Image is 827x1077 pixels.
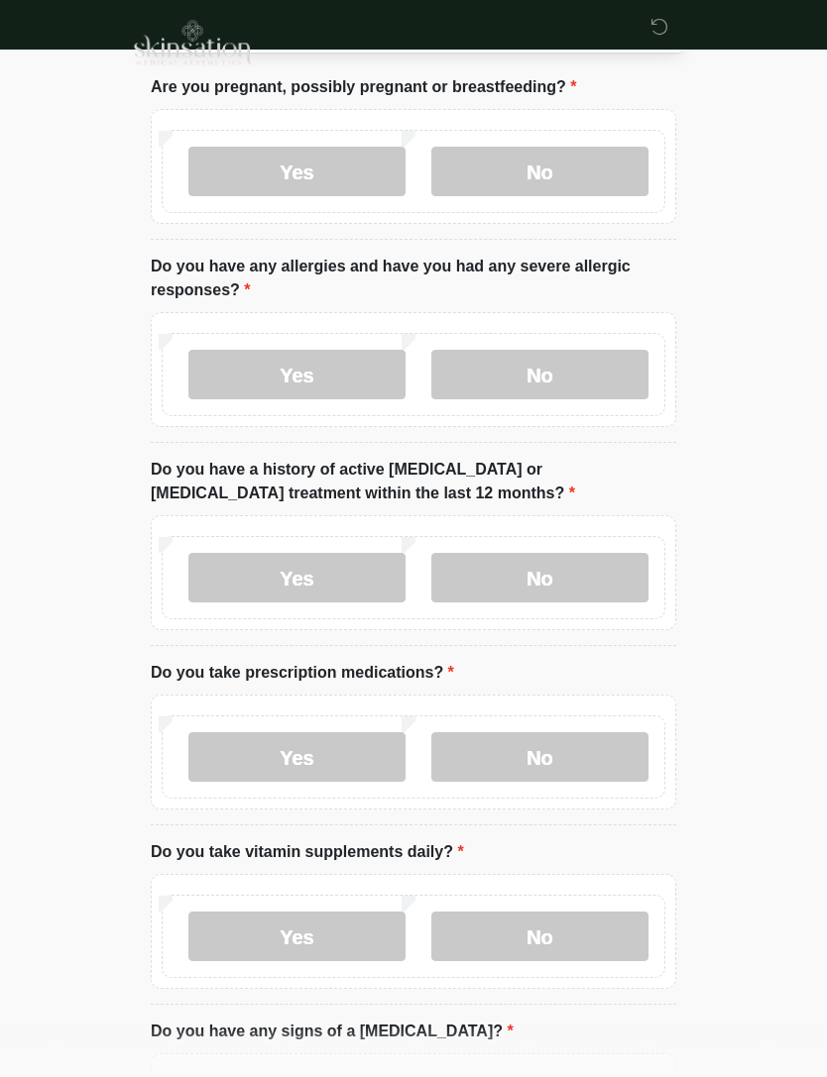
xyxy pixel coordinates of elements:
label: No [431,351,649,400]
label: Do you have any allergies and have you had any severe allergic responses? [151,256,676,303]
label: Are you pregnant, possibly pregnant or breastfeeding? [151,76,576,100]
label: Yes [188,733,406,783]
label: Yes [188,554,406,603]
label: No [431,148,649,197]
label: Do you take prescription medications? [151,662,454,686]
label: No [431,733,649,783]
label: Do you have any signs of a [MEDICAL_DATA]? [151,1021,514,1044]
img: Skinsation Medical Aesthetics Logo [131,15,252,68]
label: No [431,554,649,603]
label: Do you have a history of active [MEDICAL_DATA] or [MEDICAL_DATA] treatment within the last 12 mon... [151,459,676,506]
label: No [431,913,649,962]
label: Do you take vitamin supplements daily? [151,841,464,865]
label: Yes [188,148,406,197]
label: Yes [188,913,406,962]
label: Yes [188,351,406,400]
